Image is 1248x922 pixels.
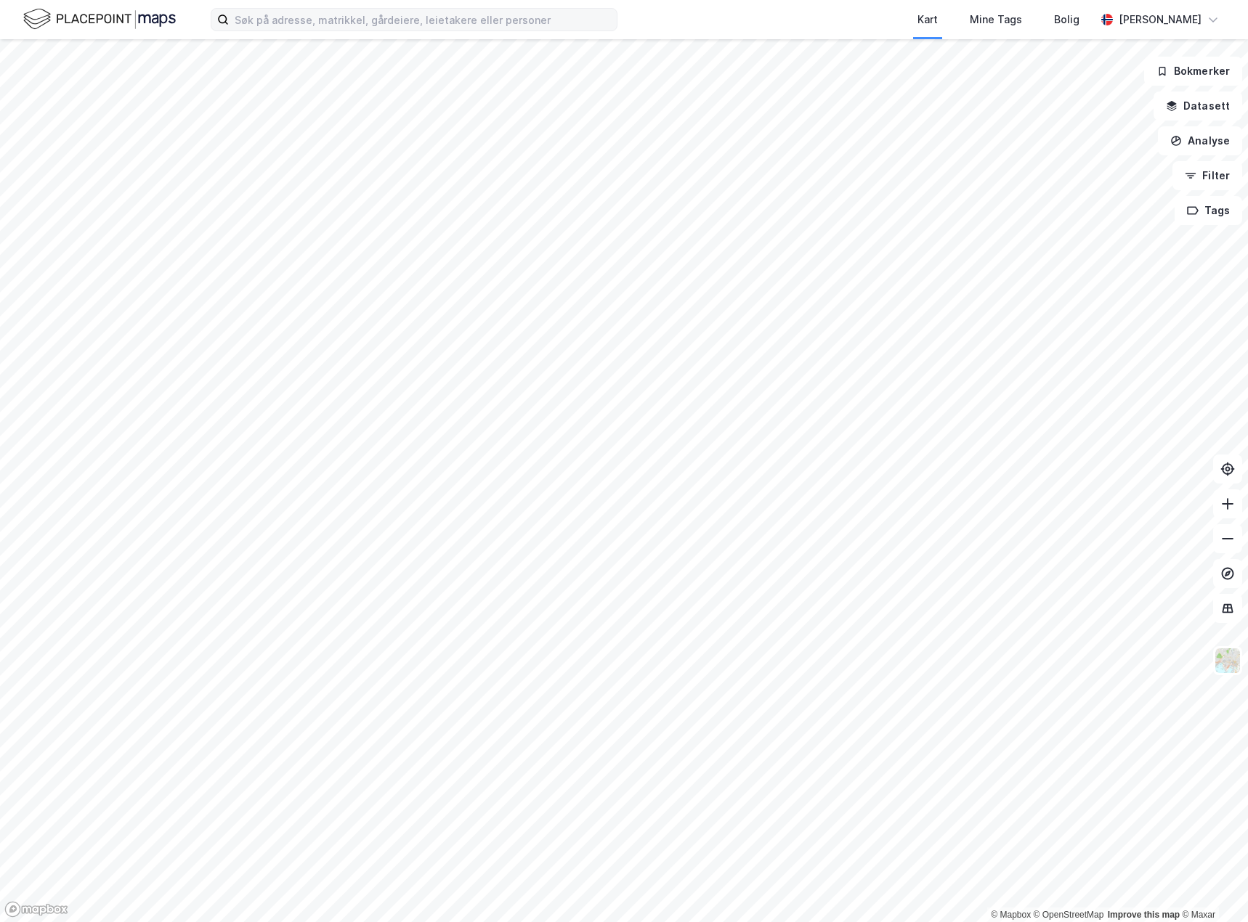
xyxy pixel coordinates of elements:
[23,7,176,32] img: logo.f888ab2527a4732fd821a326f86c7f29.svg
[1034,910,1104,920] a: OpenStreetMap
[1175,852,1248,922] iframe: Chat Widget
[1119,11,1202,28] div: [PERSON_NAME]
[229,9,617,30] input: Søk på adresse, matrikkel, gårdeiere, leietakere eller personer
[4,901,68,918] a: Mapbox homepage
[970,11,1022,28] div: Mine Tags
[1175,196,1242,225] button: Tags
[1154,91,1242,121] button: Datasett
[991,910,1031,920] a: Mapbox
[1108,910,1180,920] a: Improve this map
[917,11,938,28] div: Kart
[1172,161,1242,190] button: Filter
[1144,57,1242,86] button: Bokmerker
[1054,11,1079,28] div: Bolig
[1158,126,1242,155] button: Analyse
[1214,647,1241,674] img: Z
